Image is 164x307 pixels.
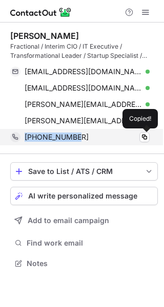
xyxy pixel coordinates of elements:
span: [EMAIL_ADDRESS][DOMAIN_NAME] [25,83,142,93]
span: [PERSON_NAME][EMAIL_ADDRESS][PERSON_NAME][DOMAIN_NAME] [25,100,142,109]
span: Find work email [27,238,154,248]
button: Notes [10,256,158,271]
div: Fractional / Interim CIO / IT Executive / Transformational Leader / Startup Specialist / Coral Re... [10,42,158,60]
div: Save to List / ATS / CRM [28,167,140,176]
span: [EMAIL_ADDRESS][DOMAIN_NAME] [25,67,142,76]
span: [PERSON_NAME][EMAIL_ADDRESS][PERSON_NAME][DOMAIN_NAME] [25,116,142,125]
span: Add to email campaign [28,216,109,225]
button: Find work email [10,236,158,250]
span: AI write personalized message [28,192,137,200]
button: save-profile-one-click [10,162,158,181]
div: [PERSON_NAME] [10,31,79,41]
button: Add to email campaign [10,211,158,230]
img: ContactOut v5.3.10 [10,6,72,18]
span: Notes [27,259,154,268]
span: [PHONE_NUMBER] [25,133,89,142]
button: AI write personalized message [10,187,158,205]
